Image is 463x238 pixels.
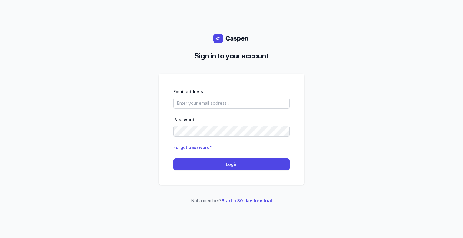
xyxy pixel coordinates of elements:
[173,116,290,123] div: Password
[173,145,212,150] a: Forgot password?
[173,98,290,109] input: Enter your email address...
[159,197,304,204] p: Not a member?
[222,198,272,203] a: Start a 30 day free trial
[164,51,299,61] h2: Sign in to your account
[177,161,286,168] span: Login
[173,158,290,170] button: Login
[173,88,290,95] div: Email address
